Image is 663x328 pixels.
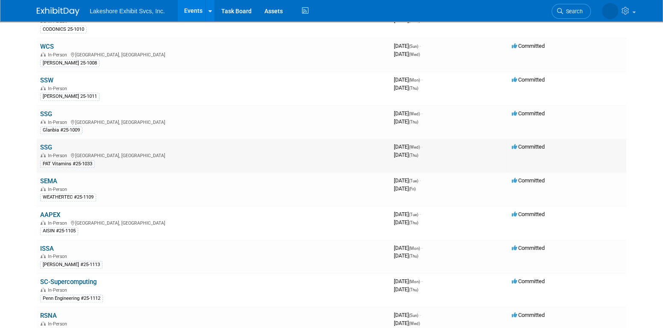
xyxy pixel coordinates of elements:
span: In-Person [48,220,70,226]
img: In-Person Event [41,52,46,56]
span: In-Person [48,52,70,58]
span: [DATE] [394,219,418,225]
span: - [421,245,422,251]
span: Committed [512,245,545,251]
span: Search [563,8,583,15]
span: In-Person [48,287,70,293]
a: SC-Supercomputing [40,278,97,286]
span: (Thu) [409,254,418,258]
span: [DATE] [394,51,420,57]
span: In-Person [48,86,70,91]
span: Committed [512,76,545,83]
div: [GEOGRAPHIC_DATA], [GEOGRAPHIC_DATA] [40,152,387,158]
span: - [421,278,422,284]
span: Committed [512,43,545,49]
span: - [421,76,422,83]
span: [DATE] [394,312,421,318]
span: (Wed) [409,321,420,326]
a: WCS [40,43,54,50]
img: In-Person Event [41,86,46,90]
span: Committed [512,312,545,318]
span: Committed [512,177,545,184]
div: [PERSON_NAME] 25-1011 [40,93,100,100]
img: In-Person Event [41,220,46,225]
a: SSG [40,110,52,118]
div: WEATHERTEC #25-1109 [40,193,96,201]
span: (Mon) [409,246,420,251]
span: (Mon) [409,78,420,82]
span: Committed [512,278,545,284]
span: (Thu) [409,153,418,158]
span: Committed [512,143,545,150]
div: Glanbia #25-1009 [40,126,82,134]
span: - [420,312,421,318]
span: [DATE] [394,252,418,259]
a: Search [552,4,591,19]
img: In-Person Event [41,153,46,157]
img: In-Person Event [41,287,46,292]
img: In-Person Event [41,321,46,325]
span: [DATE] [394,177,421,184]
span: [DATE] [394,118,418,125]
span: (Thu) [409,86,418,91]
div: Penn Engineering #25-1112 [40,295,103,302]
div: [PERSON_NAME] #25-1113 [40,261,103,269]
div: [GEOGRAPHIC_DATA], [GEOGRAPHIC_DATA] [40,51,387,58]
span: In-Person [48,153,70,158]
a: AAPEX [40,211,60,219]
span: (Wed) [409,145,420,149]
div: [GEOGRAPHIC_DATA], [GEOGRAPHIC_DATA] [40,219,387,226]
span: [DATE] [394,278,422,284]
span: Committed [512,110,545,117]
span: (Fri) [409,187,416,191]
span: Lakeshore Exhibit Svcs, Inc. [90,8,165,15]
img: In-Person Event [41,120,46,124]
span: - [420,43,421,49]
a: ISSA [40,245,54,252]
span: [DATE] [394,320,420,326]
img: In-Person Event [41,187,46,191]
span: (Wed) [409,111,420,116]
span: [DATE] [394,85,418,91]
img: In-Person Event [41,254,46,258]
a: RSNA [40,312,57,319]
span: [DATE] [394,110,422,117]
a: SSW [40,76,53,84]
span: [DATE] [394,185,416,192]
span: [DATE] [394,286,418,293]
img: ExhibitDay [37,7,79,16]
div: CODONICS 25-1010 [40,26,87,33]
span: - [421,110,422,117]
span: (Tue) [409,179,418,183]
span: (Mon) [409,279,420,284]
span: In-Person [48,187,70,192]
span: [DATE] [394,211,421,217]
span: (Sun) [409,313,418,318]
span: - [421,143,422,150]
span: In-Person [48,321,70,327]
span: Committed [512,211,545,217]
span: (Thu) [409,120,418,124]
span: (Thu) [409,287,418,292]
span: In-Person [48,254,70,259]
span: - [420,211,421,217]
span: [DATE] [394,76,422,83]
div: AISIN #25-1105 [40,227,78,235]
span: (Thu) [409,220,418,225]
span: - [420,177,421,184]
div: [GEOGRAPHIC_DATA], [GEOGRAPHIC_DATA] [40,118,387,125]
span: (Tue) [409,212,418,217]
span: [DATE] [394,43,421,49]
img: MICHELLE MOYA [602,3,618,19]
span: (Wed) [409,52,420,57]
span: In-Person [48,120,70,125]
div: [PERSON_NAME] 25-1008 [40,59,100,67]
span: [DATE] [394,143,422,150]
span: [DATE] [394,245,422,251]
div: PAT Vitamins #25-1033 [40,160,95,168]
a: SEMA [40,177,57,185]
a: SSG [40,143,52,151]
span: [DATE] [394,152,418,158]
span: (Sun) [409,44,418,49]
